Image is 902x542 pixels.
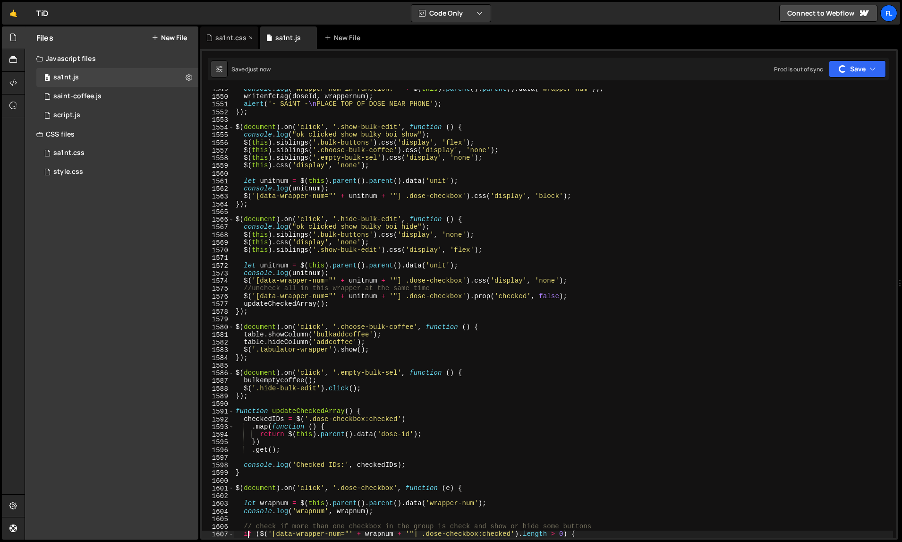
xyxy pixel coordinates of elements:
div: 4604/42100.css [36,144,198,163]
div: 1587 [202,377,234,385]
div: 1562 [202,185,234,193]
div: 4604/37981.js [36,68,198,87]
div: 1568 [202,232,234,239]
div: 1563 [202,193,234,200]
div: 1582 [202,339,234,346]
div: 1572 [202,262,234,270]
div: 1607 [202,531,234,538]
div: 1600 [202,477,234,485]
div: 1585 [202,362,234,370]
div: 1601 [202,485,234,492]
h2: Files [36,33,53,43]
div: 1590 [202,400,234,408]
div: 1580 [202,324,234,331]
div: New File [324,33,364,43]
div: 1576 [202,293,234,301]
div: 1553 [202,116,234,124]
a: Connect to Webflow [779,5,877,22]
div: 1569 [202,239,234,247]
div: 1605 [202,516,234,523]
div: Prod is out of sync [774,65,823,73]
div: 1588 [202,385,234,393]
div: 1596 [202,447,234,454]
div: 1566 [202,216,234,224]
div: TiD [36,8,48,19]
button: Save [829,60,886,77]
div: sa1nt.js [275,33,301,43]
div: 1551 [202,101,234,108]
div: 1589 [202,393,234,400]
div: 1606 [202,523,234,531]
div: 1594 [202,431,234,439]
div: 1583 [202,346,234,354]
div: 1574 [202,277,234,285]
div: 1549 [202,86,234,93]
div: 1598 [202,462,234,469]
a: Fl [880,5,897,22]
div: 1603 [202,500,234,508]
div: 1602 [202,492,234,500]
div: 1561 [202,178,234,185]
span: 0 [44,75,50,82]
div: 1556 [202,139,234,147]
div: 1592 [202,416,234,423]
div: 1593 [202,423,234,431]
div: sa1nt.js [53,73,79,82]
div: 1567 [202,224,234,231]
div: 1550 [202,93,234,101]
div: 1560 [202,170,234,178]
div: saint-coffee.js [53,92,102,101]
div: 1599 [202,469,234,477]
div: script.js [53,111,80,120]
div: Javascript files [25,49,198,68]
div: 1579 [202,316,234,323]
div: style.css [53,168,83,176]
div: 1586 [202,370,234,377]
div: sa1nt.css [215,33,247,43]
div: 1552 [202,109,234,116]
div: 1597 [202,454,234,462]
div: 1554 [202,124,234,131]
div: 1564 [202,201,234,208]
div: just now [248,65,271,73]
div: 1595 [202,439,234,446]
div: 1591 [202,408,234,415]
div: 1581 [202,331,234,339]
div: CSS files [25,125,198,144]
div: 1558 [202,155,234,162]
div: 1559 [202,162,234,170]
div: 1575 [202,285,234,293]
div: 1578 [202,308,234,316]
div: 1573 [202,270,234,277]
div: 1604 [202,508,234,516]
div: 4604/27020.js [36,87,198,106]
div: 1565 [202,208,234,216]
a: 🤙 [2,2,25,25]
div: 1571 [202,254,234,262]
div: 4604/25434.css [36,163,198,181]
div: 1557 [202,147,234,155]
div: 1555 [202,131,234,139]
button: Code Only [411,5,491,22]
div: 1584 [202,354,234,362]
div: sa1nt.css [53,149,85,157]
button: New File [152,34,187,42]
div: Saved [231,65,271,73]
div: 1570 [202,247,234,254]
div: 1577 [202,301,234,308]
div: 4604/24567.js [36,106,198,125]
